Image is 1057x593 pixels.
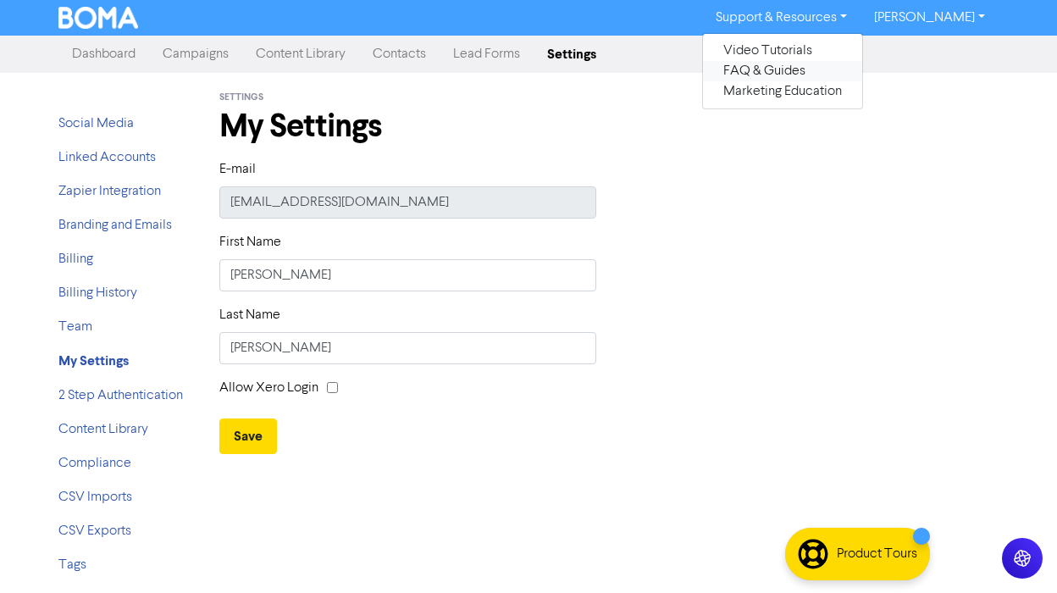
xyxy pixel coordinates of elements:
button: FAQ & Guides [703,61,862,81]
a: Content Library [242,37,359,71]
a: 2 Step Authentication [58,389,183,402]
span: Settings [219,91,263,103]
button: Video Tutorials [703,41,862,61]
a: Content Library [58,423,148,436]
a: Branding and Emails [58,219,172,232]
a: Campaigns [149,37,242,71]
a: Settings [534,37,610,71]
a: My Settings [58,355,129,369]
a: CSV Exports [58,524,131,538]
a: Zapier Integration [58,185,161,198]
a: [PERSON_NAME] [861,4,999,31]
a: Tags [58,558,86,572]
a: Team [58,320,92,334]
a: Linked Accounts [58,151,156,164]
label: Allow Xero Login [219,378,318,398]
a: Social Media [58,117,134,130]
a: Dashboard [58,37,149,71]
button: Save [219,418,277,454]
a: Billing [58,252,93,266]
label: First Name [219,232,281,252]
button: Marketing Education [703,81,862,102]
h1: My Settings [219,107,999,146]
img: BOMA Logo [58,7,138,29]
label: E-mail [219,159,256,180]
a: Billing History [58,286,137,300]
strong: My Settings [58,352,129,369]
a: Lead Forms [440,37,534,71]
a: Compliance [58,457,131,470]
a: CSV Imports [58,490,132,504]
a: Contacts [359,37,440,71]
a: Support & Resources [702,4,861,31]
label: Last Name [219,305,280,325]
iframe: Chat Widget [839,410,1057,593]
